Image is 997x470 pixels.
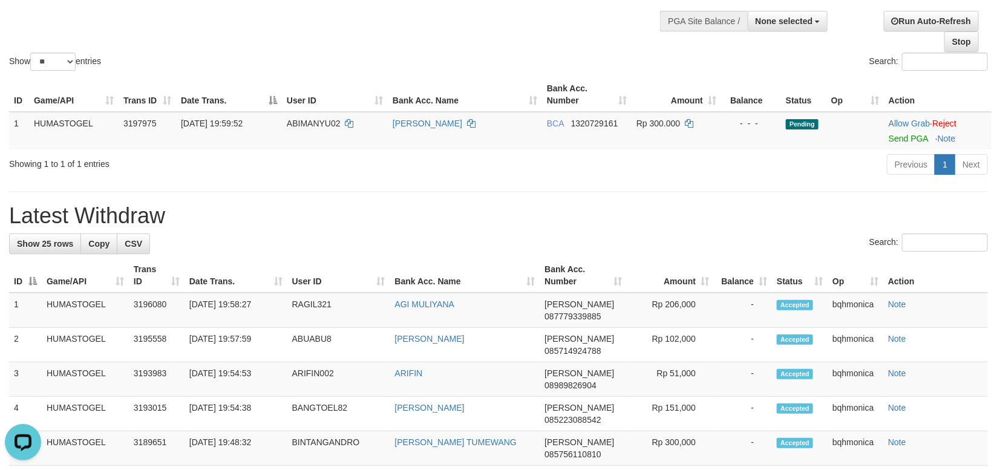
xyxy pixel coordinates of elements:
label: Search: [869,233,988,252]
h1: Latest Withdraw [9,204,988,228]
span: ABIMANYU02 [287,119,341,128]
span: Copy 085223088542 to clipboard [544,415,601,425]
td: 3193983 [129,362,185,397]
a: Next [955,154,988,175]
td: [DATE] 19:48:32 [185,431,287,466]
span: 3197975 [123,119,157,128]
th: Op: activate to sort column ascending [826,77,884,112]
td: HUMASTOGEL [42,397,129,431]
span: Copy 087779339885 to clipboard [544,312,601,321]
th: Game/API: activate to sort column ascending [42,258,129,293]
th: Bank Acc. Number: activate to sort column ascending [542,77,632,112]
span: · [889,119,932,128]
th: Bank Acc. Name: activate to sort column ascending [388,77,542,112]
span: Show 25 rows [17,239,73,249]
a: [PERSON_NAME] TUMEWANG [395,437,517,447]
th: Trans ID: activate to sort column ascending [119,77,176,112]
span: [PERSON_NAME] [544,437,614,447]
span: Accepted [777,403,813,414]
a: 1 [935,154,955,175]
td: HUMASTOGEL [42,431,129,466]
label: Search: [869,53,988,71]
input: Search: [902,53,988,71]
a: Reject [932,119,956,128]
th: User ID: activate to sort column ascending [282,77,388,112]
th: Balance: activate to sort column ascending [714,258,772,293]
a: Note [888,299,906,309]
button: None selected [748,11,828,31]
td: BANGTOEL82 [287,397,390,431]
select: Showentries [30,53,76,71]
a: Stop [944,31,979,52]
th: Bank Acc. Number: activate to sort column ascending [540,258,627,293]
td: Rp 51,000 [627,362,714,397]
a: Note [888,334,906,344]
th: Date Trans.: activate to sort column descending [176,77,282,112]
span: Accepted [777,335,813,345]
td: bqhmonica [828,328,883,362]
span: Pending [786,119,819,129]
span: Copy 1320729161 to clipboard [571,119,618,128]
a: Note [888,437,906,447]
a: [PERSON_NAME] [395,334,465,344]
td: [DATE] 19:58:27 [185,293,287,328]
span: [DATE] 19:59:52 [181,119,243,128]
td: 3196080 [129,293,185,328]
a: [PERSON_NAME] [395,403,465,413]
a: Note [888,368,906,378]
span: Copy [88,239,110,249]
td: · [884,112,992,149]
td: 4 [9,397,42,431]
a: [PERSON_NAME] [393,119,462,128]
th: Action [883,258,988,293]
div: PGA Site Balance / [660,11,747,31]
th: ID [9,77,29,112]
span: [PERSON_NAME] [544,334,614,344]
th: Game/API: activate to sort column ascending [29,77,119,112]
td: 2 [9,328,42,362]
td: Rp 300,000 [627,431,714,466]
span: Accepted [777,300,813,310]
td: HUMASTOGEL [29,112,119,149]
th: Amount: activate to sort column ascending [632,77,721,112]
button: Open LiveChat chat widget [5,5,41,41]
td: BINTANGANDRO [287,431,390,466]
td: [DATE] 19:54:38 [185,397,287,431]
div: Showing 1 to 1 of 1 entries [9,153,407,170]
span: None selected [756,16,813,26]
label: Show entries [9,53,101,71]
a: Copy [80,233,117,254]
th: Trans ID: activate to sort column ascending [129,258,185,293]
span: [PERSON_NAME] [544,368,614,378]
td: [DATE] 19:57:59 [185,328,287,362]
span: Rp 300.000 [636,119,680,128]
th: Bank Acc. Name: activate to sort column ascending [390,258,540,293]
a: Note [888,403,906,413]
a: Send PGA [889,134,928,143]
input: Search: [902,233,988,252]
th: Op: activate to sort column ascending [828,258,883,293]
td: HUMASTOGEL [42,293,129,328]
td: HUMASTOGEL [42,362,129,397]
div: - - - [726,117,776,129]
a: Allow Grab [889,119,930,128]
td: - [714,328,772,362]
th: Status [781,77,826,112]
td: - [714,431,772,466]
th: Balance [721,77,781,112]
span: [PERSON_NAME] [544,403,614,413]
a: Note [938,134,956,143]
a: CSV [117,233,150,254]
td: ABUABU8 [287,328,390,362]
td: 3195558 [129,328,185,362]
span: Accepted [777,438,813,448]
td: bqhmonica [828,431,883,466]
td: bqhmonica [828,362,883,397]
td: RAGIL321 [287,293,390,328]
span: [PERSON_NAME] [544,299,614,309]
td: 1 [9,112,29,149]
th: ID: activate to sort column descending [9,258,42,293]
td: 3 [9,362,42,397]
td: Rp 206,000 [627,293,714,328]
td: bqhmonica [828,293,883,328]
